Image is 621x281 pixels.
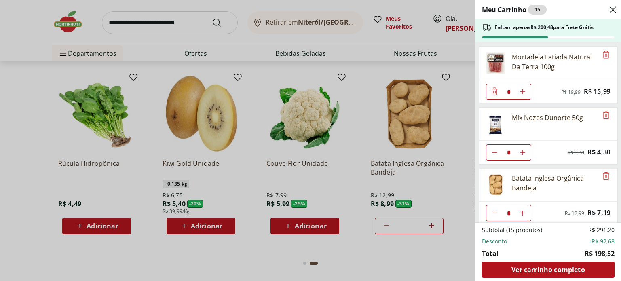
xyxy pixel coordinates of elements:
input: Quantidade Atual [503,84,515,99]
span: R$ 19,99 [561,89,581,95]
span: R$ 198,52 [585,249,615,258]
span: R$ 12,99 [565,210,584,217]
button: Remove [601,111,611,120]
span: Faltam apenas R$ 200,48 para Frete Grátis [495,24,594,31]
span: R$ 7,19 [587,207,610,218]
button: Aumentar Quantidade [515,84,531,100]
button: Diminuir Quantidade [486,84,503,100]
span: R$ 291,20 [588,226,615,234]
h2: Meu Carrinho [482,5,547,15]
div: Mix Nozes Dunorte 50g [512,113,583,123]
div: 15 [528,5,547,15]
img: Principal [484,113,507,135]
img: Batata Inglesa Orgânica Bandeja [484,173,507,196]
span: Subtotal (15 produtos) [482,226,542,234]
span: R$ 15,99 [584,86,610,97]
span: Total [482,249,498,258]
div: Mortadela Fatiada Natural Da Terra 100g [512,52,598,72]
span: Desconto [482,237,507,245]
span: -R$ 92,68 [589,237,615,245]
img: Principal [484,52,507,75]
button: Diminuir Quantidade [486,205,503,221]
button: Diminuir Quantidade [486,144,503,161]
span: R$ 4,30 [587,147,610,158]
button: Aumentar Quantidade [515,144,531,161]
input: Quantidade Atual [503,205,515,221]
span: R$ 5,38 [568,150,584,156]
button: Remove [601,171,611,181]
span: Ver carrinho completo [511,266,585,273]
div: Batata Inglesa Orgânica Bandeja [512,173,598,193]
button: Aumentar Quantidade [515,205,531,221]
a: Ver carrinho completo [482,262,615,278]
input: Quantidade Atual [503,145,515,160]
button: Remove [601,50,611,60]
